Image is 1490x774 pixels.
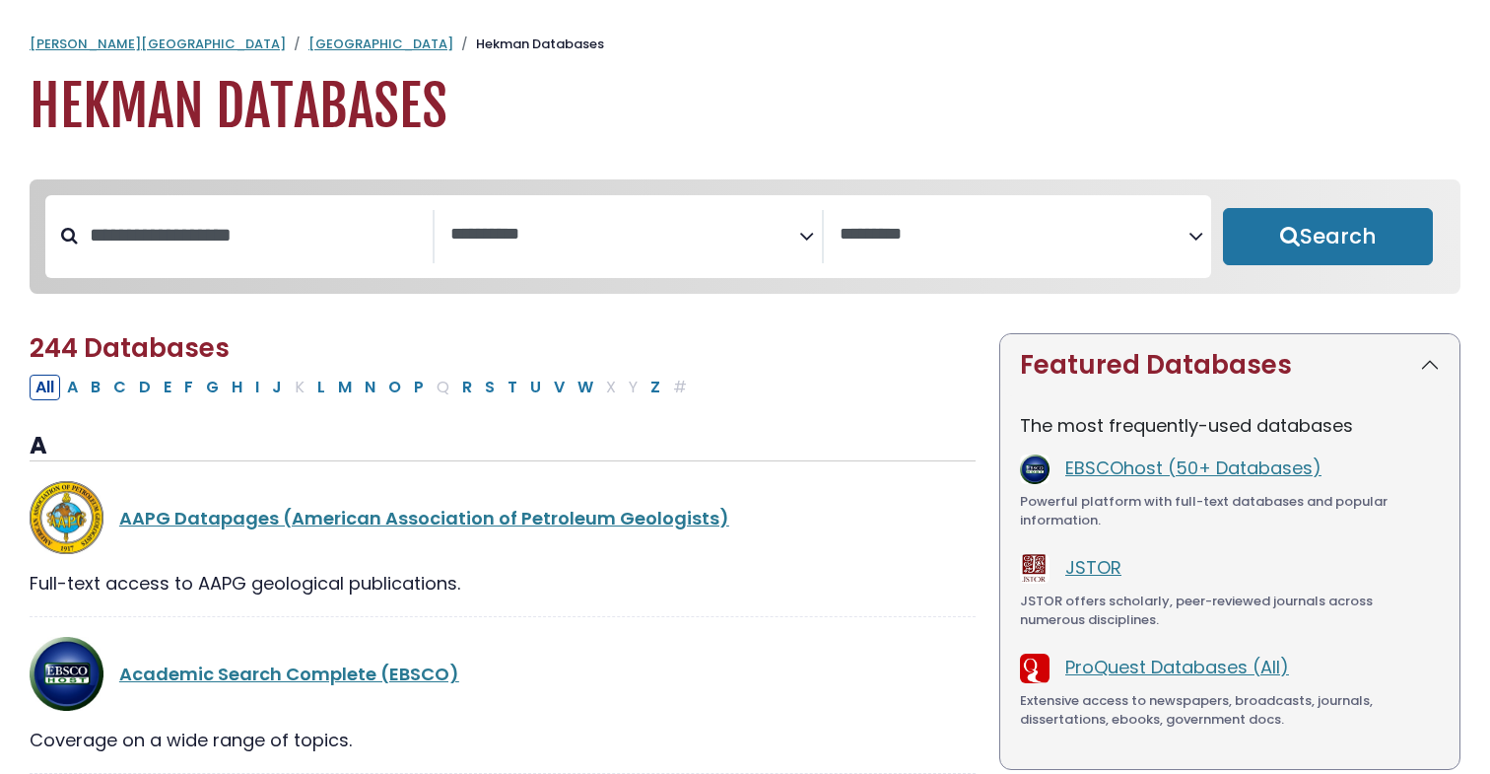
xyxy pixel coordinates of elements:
[30,727,976,753] div: Coverage on a wide range of topics.
[1223,208,1433,265] button: Submit for Search Results
[479,375,501,400] button: Filter Results S
[158,375,177,400] button: Filter Results E
[840,225,1188,246] textarea: Search
[178,375,199,400] button: Filter Results F
[359,375,381,400] button: Filter Results N
[408,375,430,400] button: Filter Results P
[61,375,84,400] button: Filter Results A
[1020,412,1440,439] p: The most frequently-used databases
[644,375,666,400] button: Filter Results Z
[119,506,729,530] a: AAPG Datapages (American Association of Petroleum Geologists)
[450,225,799,246] textarea: Search
[226,375,248,400] button: Filter Results H
[30,330,230,366] span: 244 Databases
[119,662,459,686] a: Academic Search Complete (EBSCO)
[382,375,407,400] button: Filter Results O
[30,74,1460,140] h1: Hekman Databases
[311,375,331,400] button: Filter Results L
[524,375,547,400] button: Filter Results U
[1065,655,1289,679] a: ProQuest Databases (All)
[30,375,60,400] button: All
[85,375,106,400] button: Filter Results B
[1000,334,1459,396] button: Featured Databases
[1020,592,1440,630] div: JSTOR offers scholarly, peer-reviewed journals across numerous disciplines.
[1065,555,1121,580] a: JSTOR
[200,375,225,400] button: Filter Results G
[308,35,453,53] a: [GEOGRAPHIC_DATA]
[502,375,523,400] button: Filter Results T
[30,374,695,398] div: Alpha-list to filter by first letter of database name
[107,375,132,400] button: Filter Results C
[1020,492,1440,530] div: Powerful platform with full-text databases and popular information.
[456,375,478,400] button: Filter Results R
[30,432,976,461] h3: A
[30,35,1460,54] nav: breadcrumb
[133,375,157,400] button: Filter Results D
[332,375,358,400] button: Filter Results M
[572,375,599,400] button: Filter Results W
[249,375,265,400] button: Filter Results I
[1065,456,1321,480] a: EBSCOhost (50+ Databases)
[30,35,286,53] a: [PERSON_NAME][GEOGRAPHIC_DATA]
[266,375,288,400] button: Filter Results J
[548,375,571,400] button: Filter Results V
[1020,691,1440,730] div: Extensive access to newspapers, broadcasts, journals, dissertations, ebooks, government docs.
[30,570,976,597] div: Full-text access to AAPG geological publications.
[453,35,604,54] li: Hekman Databases
[30,179,1460,294] nav: Search filters
[78,219,433,251] input: Search database by title or keyword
